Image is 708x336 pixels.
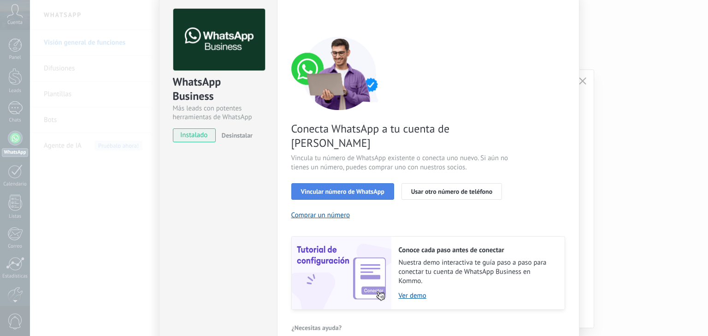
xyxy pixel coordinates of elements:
img: connect number [291,36,388,110]
span: Vincular número de WhatsApp [301,188,384,195]
div: WhatsApp Business [173,75,264,104]
button: Vincular número de WhatsApp [291,183,394,200]
h2: Conoce cada paso antes de conectar [399,246,555,255]
button: Usar otro número de teléfono [401,183,502,200]
img: logo_main.png [173,9,265,71]
button: Comprar un número [291,211,350,220]
a: Ver demo [399,291,555,300]
span: Vincula tu número de WhatsApp existente o conecta uno nuevo. Si aún no tienes un número, puedes c... [291,154,511,172]
div: Más leads con potentes herramientas de WhatsApp [173,104,264,122]
button: Desinstalar [218,128,253,142]
span: Nuestra demo interactiva te guía paso a paso para conectar tu cuenta de WhatsApp Business en Kommo. [399,258,555,286]
button: ¿Necesitas ayuda? [291,321,342,335]
span: Desinstalar [222,131,253,139]
span: Usar otro número de teléfono [411,188,492,195]
span: instalado [173,128,215,142]
span: ¿Necesitas ayuda? [292,324,342,331]
span: Conecta WhatsApp a tu cuenta de [PERSON_NAME] [291,122,511,150]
